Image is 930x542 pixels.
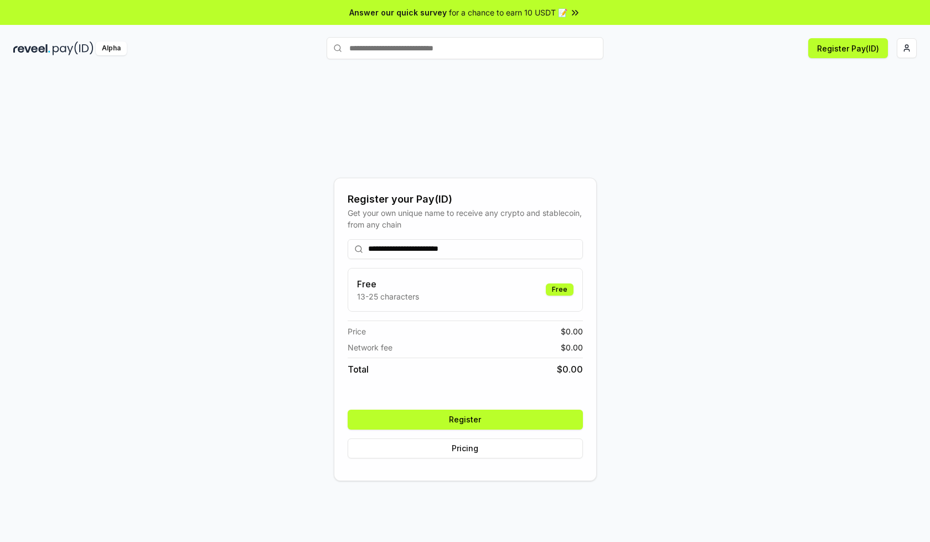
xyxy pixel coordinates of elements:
span: for a chance to earn 10 USDT 📝 [449,7,567,18]
div: Register your Pay(ID) [348,192,583,207]
span: $ 0.00 [561,342,583,353]
img: reveel_dark [13,42,50,55]
span: Network fee [348,342,392,353]
span: $ 0.00 [561,326,583,337]
p: 13-25 characters [357,291,419,302]
img: pay_id [53,42,94,55]
span: Total [348,363,369,376]
button: Register [348,410,583,430]
button: Pricing [348,438,583,458]
div: Alpha [96,42,127,55]
div: Get your own unique name to receive any crypto and stablecoin, from any chain [348,207,583,230]
span: Price [348,326,366,337]
div: Free [546,283,573,296]
h3: Free [357,277,419,291]
span: $ 0.00 [557,363,583,376]
button: Register Pay(ID) [808,38,888,58]
span: Answer our quick survey [349,7,447,18]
